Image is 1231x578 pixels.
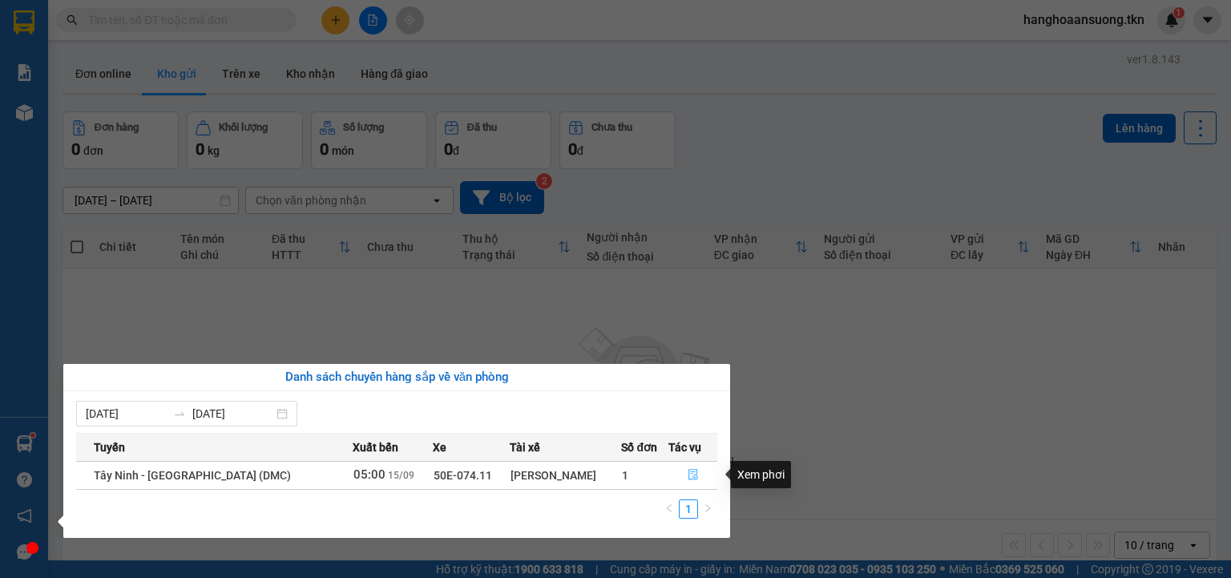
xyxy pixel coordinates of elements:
[353,439,398,456] span: Xuất bến
[434,469,492,482] span: 50E-074.11
[192,405,273,422] input: Đến ngày
[660,499,679,519] li: Previous Page
[621,439,657,456] span: Số đơn
[94,439,125,456] span: Tuyến
[679,499,698,519] li: 1
[510,439,540,456] span: Tài xế
[511,467,621,484] div: [PERSON_NAME]
[94,469,291,482] span: Tây Ninh - [GEOGRAPHIC_DATA] (DMC)
[698,499,717,519] button: right
[173,407,186,420] span: to
[660,499,679,519] button: left
[688,469,699,482] span: file-done
[388,470,414,481] span: 15/09
[76,368,717,387] div: Danh sách chuyến hàng sắp về văn phòng
[622,469,628,482] span: 1
[664,503,674,513] span: left
[353,467,385,482] span: 05:00
[698,499,717,519] li: Next Page
[731,461,791,488] div: Xem phơi
[173,407,186,420] span: swap-right
[668,439,701,456] span: Tác vụ
[680,500,697,518] a: 1
[86,405,167,422] input: Từ ngày
[669,463,717,488] button: file-done
[703,503,712,513] span: right
[433,439,446,456] span: Xe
